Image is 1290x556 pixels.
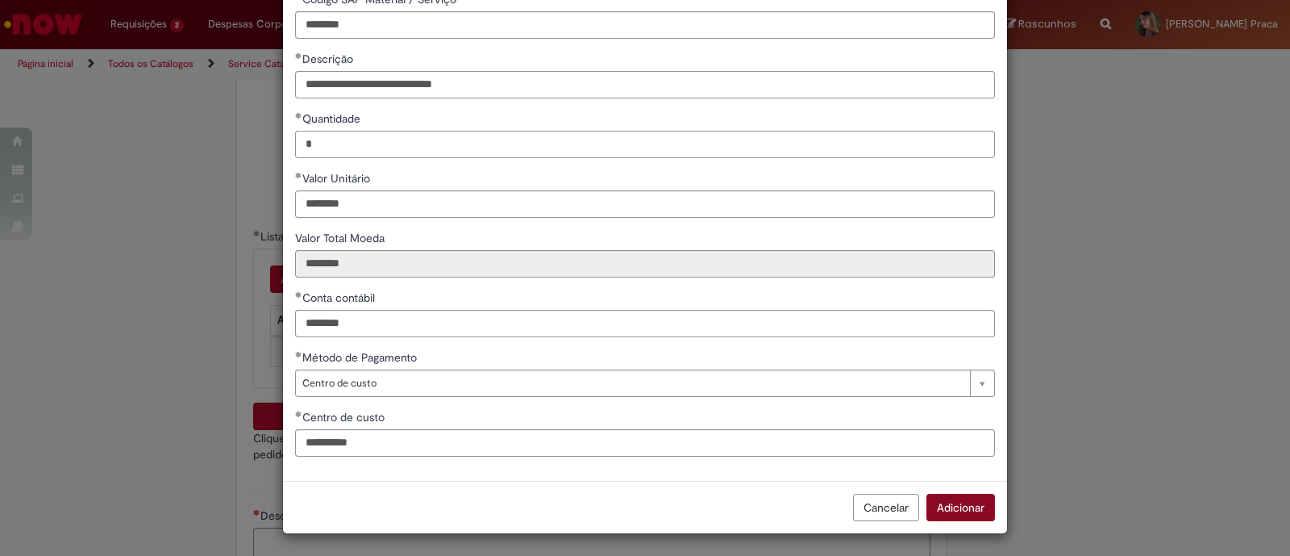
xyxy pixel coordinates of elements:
span: Conta contábil [302,291,378,305]
span: Obrigatório Preenchido [295,291,302,298]
input: Conta contábil [295,310,995,337]
input: Valor Total Moeda [295,250,995,278]
input: Código SAP Material / Serviço [295,11,995,39]
span: Centro de custo [302,370,962,396]
span: Obrigatório Preenchido [295,351,302,357]
button: Adicionar [926,494,995,521]
span: Centro de custo [302,410,388,424]
span: Obrigatório Preenchido [295,112,302,119]
button: Cancelar [853,494,919,521]
input: Quantidade [295,131,995,158]
span: Descrição [302,52,356,66]
span: Valor Unitário [302,171,373,186]
span: Obrigatório Preenchido [295,52,302,59]
span: Obrigatório Preenchido [295,411,302,417]
span: Quantidade [302,111,364,126]
input: Descrição [295,71,995,98]
input: Centro de custo [295,429,995,457]
span: Método de Pagamento [302,350,420,365]
input: Valor Unitário [295,190,995,218]
span: Obrigatório Preenchido [295,172,302,178]
span: Somente leitura - Valor Total Moeda [295,231,388,245]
